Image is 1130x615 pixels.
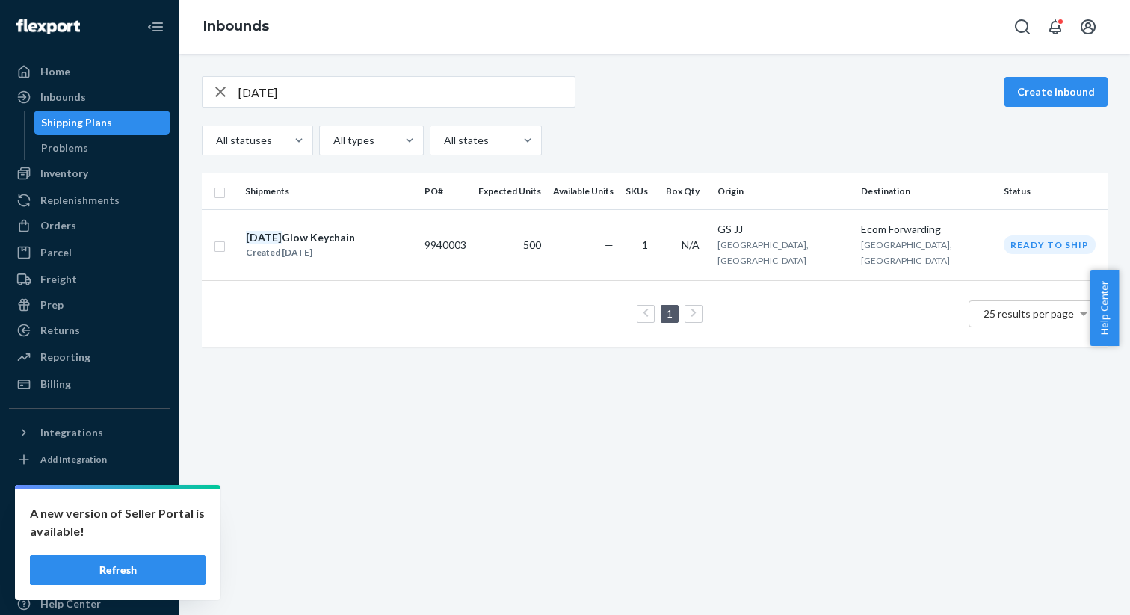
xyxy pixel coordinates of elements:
button: Open Search Box [1007,12,1037,42]
p: A new version of Seller Portal is available! [30,504,206,540]
iframe: Opens a widget where you can chat to one of our agents [1033,570,1115,608]
input: All statuses [214,133,216,148]
a: Page 1 is your current page [664,307,676,320]
a: Inventory [9,161,170,185]
span: N/A [682,238,700,251]
input: All states [442,133,444,148]
div: Ecom Forwarding [861,222,992,237]
a: Reporting [9,345,170,369]
div: Billing [40,377,71,392]
em: [DATE] [246,231,282,244]
a: Add Fast Tag [9,517,170,535]
button: Help Center [1090,270,1119,346]
a: Freight [9,268,170,291]
span: [GEOGRAPHIC_DATA], [GEOGRAPHIC_DATA] [861,239,952,266]
a: Orders [9,214,170,238]
th: Destination [855,173,998,209]
div: Home [40,64,70,79]
a: Add Integration [9,451,170,469]
span: 25 results per page [984,307,1074,320]
input: All types [332,133,333,148]
th: SKUs [620,173,660,209]
div: Orders [40,218,76,233]
div: Ready to ship [1004,235,1096,254]
a: Returns [9,318,170,342]
div: Shipping Plans [41,115,112,130]
div: Problems [41,140,88,155]
span: 1 [642,238,648,251]
button: Talk to Support [9,566,170,590]
div: Help Center [40,596,101,611]
a: Shipping Plans [34,111,171,135]
a: Billing [9,372,170,396]
a: Inbounds [9,85,170,109]
div: Add Integration [40,453,107,466]
th: PO# [419,173,472,209]
button: Refresh [30,555,206,585]
div: Prep [40,297,64,312]
input: Search inbounds by name, destination, msku... [238,77,575,107]
ol: breadcrumbs [191,5,281,49]
th: Shipments [239,173,419,209]
th: Origin [711,173,855,209]
a: Home [9,60,170,84]
a: Inbounds [203,18,269,34]
th: Box Qty [660,173,711,209]
button: Open notifications [1040,12,1070,42]
th: Available Units [547,173,620,209]
div: Parcel [40,245,72,260]
span: 500 [523,238,541,251]
div: Created [DATE] [246,245,355,260]
button: Close Navigation [141,12,170,42]
div: Returns [40,323,80,338]
span: — [605,238,614,251]
div: GS JJ [717,222,849,237]
div: Freight [40,272,77,287]
button: Create inbound [1004,77,1108,107]
th: Expected Units [472,173,547,209]
td: 9940003 [419,209,472,280]
button: Open account menu [1073,12,1103,42]
a: Replenishments [9,188,170,212]
a: Prep [9,293,170,317]
a: Settings [9,541,170,565]
div: Glow Keychain [246,230,355,245]
div: Integrations [40,425,103,440]
a: Problems [34,136,171,160]
div: Inbounds [40,90,86,105]
button: Fast Tags [9,487,170,511]
th: Status [998,173,1108,209]
img: Flexport logo [16,19,80,34]
div: Inventory [40,166,88,181]
div: Reporting [40,350,90,365]
a: Parcel [9,241,170,265]
div: Replenishments [40,193,120,208]
button: Integrations [9,421,170,445]
span: [GEOGRAPHIC_DATA], [GEOGRAPHIC_DATA] [717,239,809,266]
